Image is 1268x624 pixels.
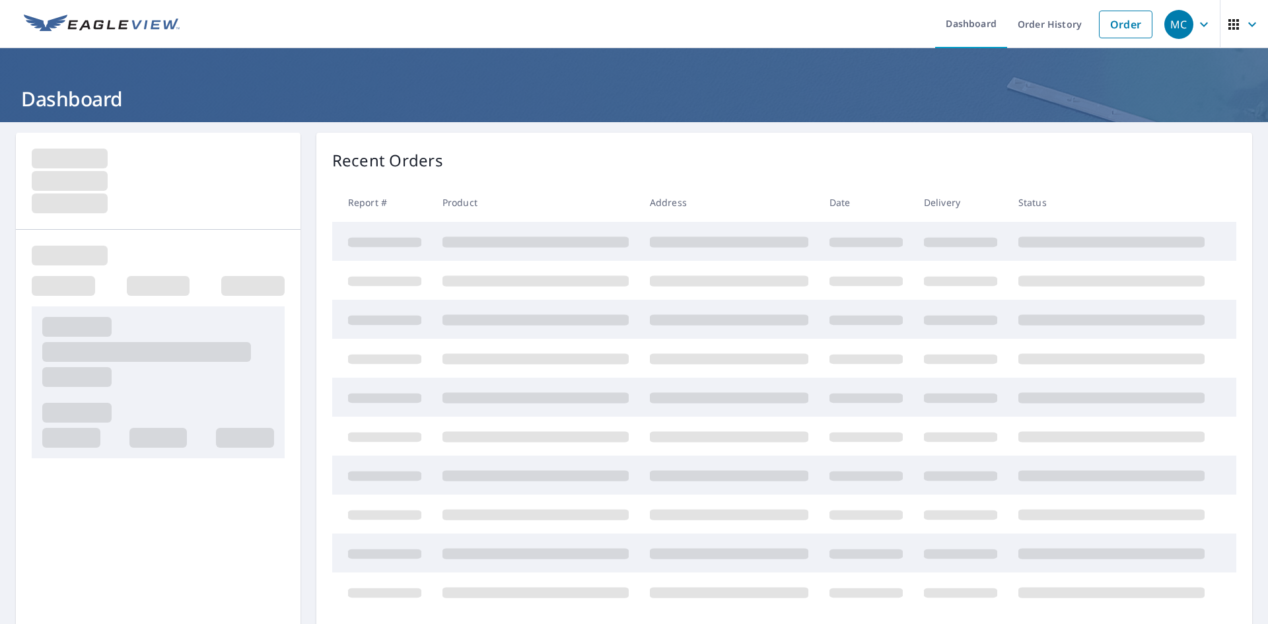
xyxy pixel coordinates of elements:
th: Delivery [913,183,1008,222]
img: EV Logo [24,15,180,34]
a: Order [1099,11,1152,38]
th: Address [639,183,819,222]
p: Recent Orders [332,149,443,172]
th: Status [1008,183,1215,222]
th: Report # [332,183,432,222]
div: MC [1164,10,1193,39]
h1: Dashboard [16,85,1252,112]
th: Date [819,183,913,222]
th: Product [432,183,639,222]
